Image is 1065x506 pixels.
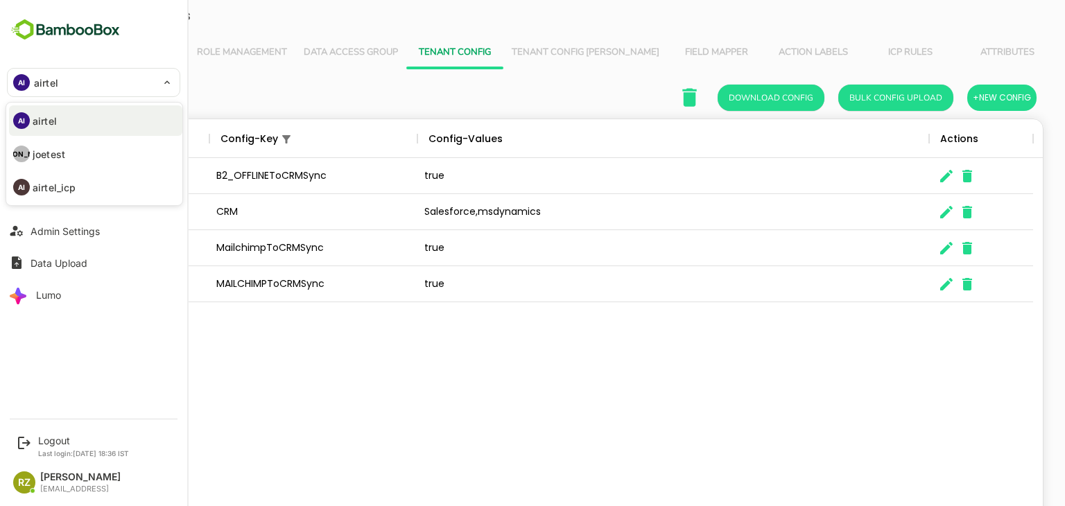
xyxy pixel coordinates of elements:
[892,119,930,158] div: Actions
[919,85,988,111] button: +New Config
[172,119,230,158] div: Config-Key
[161,158,369,194] div: B2_OFFLINEToCRMSync
[33,114,57,128] p: airtel
[822,47,902,58] span: ICP Rules
[28,87,114,109] h6: Tenant Config
[33,36,983,69] div: Vertical tabs example
[369,158,881,194] div: true
[57,158,161,194] div: B2_OFFLINE
[230,131,246,148] button: Show filters
[68,119,91,158] div: Tool
[369,266,881,302] div: true
[13,146,30,162] div: [PERSON_NAME]
[380,119,454,158] div: Config-Values
[161,266,369,302] div: MAILCHIMPToCRMSync
[369,230,881,266] div: true
[366,47,447,58] span: Tenant Config
[627,47,708,58] span: Field Mapper
[924,89,982,107] span: +New Config
[33,147,65,162] p: joetest
[919,47,999,58] span: Attributes
[725,47,805,58] span: Action Labels
[13,112,30,129] div: AI
[57,194,161,230] div: CDP
[790,85,905,111] button: Bulk Config Upload
[161,230,369,266] div: MailchimpToCRMSync
[230,119,246,158] div: 1 active filter
[255,47,349,58] span: Data Access Group
[161,194,369,230] div: CRM
[246,131,263,148] button: Sort
[454,131,471,148] button: Sort
[463,47,611,58] span: Tenant Config [PERSON_NAME]
[57,230,161,266] div: Mailchimp
[91,131,107,148] button: Sort
[57,266,161,302] div: MAILCHIMP
[42,47,132,58] span: User Management
[148,47,239,58] span: Role Management
[669,85,776,111] button: Download Config
[33,180,76,195] p: airtel_icp
[369,194,881,230] div: Salesforce,msdynamics
[13,179,30,195] div: AI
